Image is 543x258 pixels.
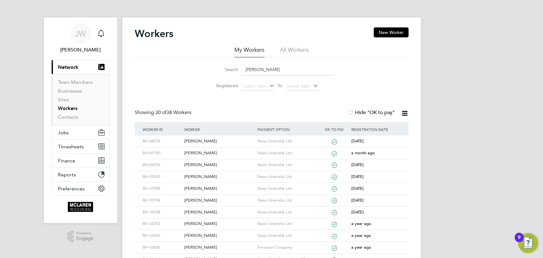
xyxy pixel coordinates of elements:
[76,231,94,236] span: Powered by
[44,17,117,223] nav: Main navigation
[374,27,409,37] button: New Worker
[183,230,256,241] div: [PERSON_NAME]
[58,158,75,164] span: Finance
[351,186,364,191] span: [DATE]
[210,67,238,72] label: Search
[141,218,183,230] div: BH-34702
[155,109,191,116] span: 38 Workers
[52,168,110,181] button: Reports
[135,27,173,40] h2: Workers
[76,236,94,241] span: Engage
[141,183,402,188] a: BH-37509[PERSON_NAME]Nasa Umbrella Ltd[DATE]
[183,207,256,218] div: [PERSON_NAME]
[183,195,256,206] div: [PERSON_NAME]
[351,209,364,215] span: [DATE]
[75,30,86,38] span: JW
[183,183,256,194] div: [PERSON_NAME]
[351,198,364,203] span: [DATE]
[141,159,183,171] div: BH-64706
[256,242,319,253] div: Personal Company
[52,126,110,139] button: Jobs
[183,147,256,159] div: [PERSON_NAME]
[256,218,319,230] div: Nasa Umbrella Ltd
[52,154,110,167] button: Finance
[52,182,110,195] button: Preferences
[183,242,256,253] div: [PERSON_NAME]
[183,218,256,230] div: [PERSON_NAME]
[183,136,256,147] div: [PERSON_NAME]
[58,114,78,120] a: Contacts
[52,74,110,125] div: Network
[287,83,310,89] span: Select date
[141,147,402,152] a: BH-65190[PERSON_NAME]Nasa Umbrella Ltda month ago
[183,122,256,136] div: Worker
[256,147,319,159] div: Nasa Umbrella Ltd
[58,105,77,111] a: Workers
[141,147,183,159] div: BH-65190
[141,195,183,206] div: BH-35104
[141,135,402,141] a: BH-68279[PERSON_NAME]Nasa Umbrella Ltd[DATE]
[51,202,110,212] a: Go to home page
[52,140,110,153] button: Timesheets
[141,122,183,136] div: Worker ID
[58,144,84,150] span: Timesheets
[58,64,78,70] span: Network
[51,46,110,54] span: Jane Weitzman
[319,122,350,136] div: OK to pay
[58,186,85,192] span: Preferences
[350,122,402,136] div: Registration Date
[141,183,183,194] div: BH-37509
[518,233,538,253] button: Open Resource Center, 9 new notifications
[348,109,395,116] label: Hide "OK to pay"
[141,230,402,235] a: BH-34265[PERSON_NAME]Nasa Umbrella Ltda year ago
[351,245,371,250] span: a year ago
[351,162,364,167] span: [DATE]
[256,207,319,218] div: Nasa Umbrella Ltd
[51,24,110,54] a: JW[PERSON_NAME]
[141,207,183,218] div: BH-35058
[141,171,402,176] a: BH-55530[PERSON_NAME]Nasa Umbrella Ltd[DATE]
[141,206,402,212] a: BH-35058[PERSON_NAME]Nasa Umbrella Ltd[DATE]
[256,122,319,136] div: Payment Option
[280,46,309,57] li: All Workers
[234,46,264,57] li: My Workers
[183,159,256,171] div: [PERSON_NAME]
[351,138,364,144] span: [DATE]
[141,171,183,183] div: BH-55530
[256,183,319,194] div: Nasa Umbrella Ltd
[68,202,93,212] img: mclaren-logo-retina.png
[242,64,333,76] input: Name, email or phone number
[141,241,402,247] a: BH-33936[PERSON_NAME]Personal Companya year ago
[135,109,193,116] div: Showing
[210,83,238,88] label: Registered
[351,150,375,155] span: a month ago
[256,171,319,183] div: Nasa Umbrella Ltd
[141,194,402,200] a: BH-35104[PERSON_NAME]Nasa Umbrella Ltd[DATE]
[256,159,319,171] div: Nasa Umbrella Ltd
[256,136,319,147] div: Nasa Umbrella Ltd
[141,159,402,164] a: BH-64706[PERSON_NAME]Nasa Umbrella Ltd[DATE]
[256,230,319,241] div: Nasa Umbrella Ltd
[351,221,371,226] span: a year ago
[518,237,521,246] div: 9
[256,195,319,206] div: Nasa Umbrella Ltd
[58,130,69,136] span: Jobs
[58,88,82,94] a: Businesses
[52,60,110,74] button: Network
[141,136,183,147] div: BH-68279
[58,79,93,85] a: Team Members
[141,218,402,223] a: BH-34702[PERSON_NAME]Nasa Umbrella Ltda year ago
[67,231,94,242] a: Powered byEngage
[141,230,183,241] div: BH-34265
[58,172,76,178] span: Reports
[141,242,183,253] div: BH-33936
[58,97,69,103] a: Sites
[276,82,284,90] span: To
[351,174,364,179] span: [DATE]
[243,83,266,89] span: Select date
[183,171,256,183] div: [PERSON_NAME]
[351,233,371,238] span: a year ago
[155,109,166,116] span: 30 of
